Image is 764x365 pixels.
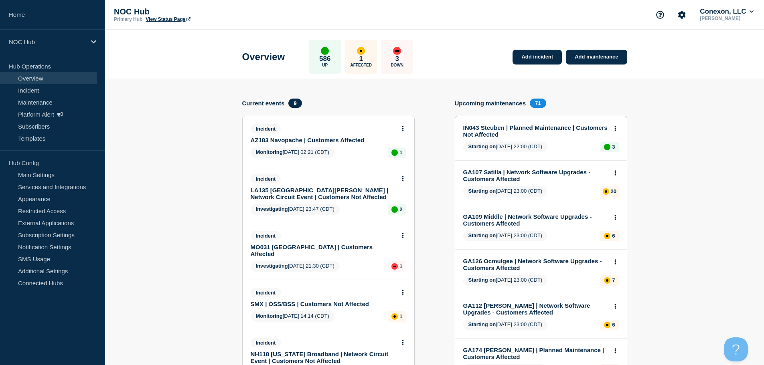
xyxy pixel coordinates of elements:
a: Add incident [513,50,562,65]
a: GA126 Ocmulgee | Network Software Upgrades - Customers Affected [463,258,608,271]
h4: Upcoming maintenances [455,100,526,107]
p: Up [322,63,328,67]
span: 71 [530,99,546,108]
p: 586 [319,55,330,63]
span: Incident [251,124,281,133]
p: NOC Hub [114,7,274,16]
div: up [391,206,398,213]
h4: Current events [242,100,285,107]
div: down [391,263,398,270]
a: LA135 [GEOGRAPHIC_DATA][PERSON_NAME] | Network Circuit Event | Customers Not Affected [251,187,395,200]
span: Incident [251,288,281,297]
p: 1 [399,313,402,319]
span: [DATE] 23:00 (CDT) [463,186,548,197]
span: Incident [251,338,281,347]
p: NOC Hub [9,38,86,45]
p: Primary Hub [114,16,142,22]
iframe: Help Scout Beacon - Open [724,337,748,361]
span: Investigating [256,263,288,269]
div: up [321,47,329,55]
p: 6 [612,322,615,328]
span: Investigating [256,206,288,212]
span: Monitoring [256,313,283,319]
span: [DATE] 14:14 (CDT) [251,311,334,322]
a: SMX | OSS/BSS | Customers Not Affected [251,300,395,307]
span: [DATE] 23:47 (CDT) [251,204,340,215]
button: Conexon, LLC [698,8,755,16]
span: Monitoring [256,149,283,155]
div: down [393,47,401,55]
button: Support [652,6,669,23]
span: 9 [288,99,302,108]
span: [DATE] 23:00 (CDT) [463,275,548,286]
span: Starting on [468,232,496,238]
a: Add maintenance [566,50,627,65]
span: [DATE] 23:00 (CDT) [463,231,548,241]
span: Starting on [468,321,496,327]
a: GA174 [PERSON_NAME] | Planned Maintenance | Customers Affected [463,347,608,360]
div: affected [604,277,610,284]
a: IN043 Steuben | Planned Maintenance | Customers Not Affected [463,124,608,138]
a: MO031 [GEOGRAPHIC_DATA] | Customers Affected [251,244,395,257]
span: Starting on [468,143,496,149]
p: [PERSON_NAME] [698,16,755,21]
p: Down [391,63,403,67]
a: AZ183 Navopache | Customers Affected [251,137,395,143]
a: GA112 [PERSON_NAME] | Network Software Upgrades - Customers Affected [463,302,608,316]
div: affected [603,188,609,195]
p: 20 [611,188,616,194]
p: 3 [395,55,399,63]
h1: Overview [242,51,285,63]
span: [DATE] 21:30 (CDT) [251,261,340,272]
span: Starting on [468,188,496,194]
p: 1 [399,263,402,269]
p: 1 [399,149,402,155]
button: Account settings [673,6,690,23]
p: 2 [399,206,402,212]
p: 1 [359,55,363,63]
div: affected [357,47,365,55]
p: 3 [612,144,615,150]
p: 7 [612,277,615,283]
div: up [604,144,610,150]
a: GA107 Satilla | Network Software Upgrades - Customers Affected [463,169,608,182]
div: affected [391,313,398,320]
div: up [391,149,398,156]
div: affected [604,233,610,239]
a: View Status Page [146,16,190,22]
span: Starting on [468,277,496,283]
a: NH118 [US_STATE] Broadband | Network Circuit Event | Customers Not Affected [251,351,395,364]
span: Incident [251,231,281,240]
span: [DATE] 02:21 (CDT) [251,147,334,158]
span: Incident [251,174,281,184]
p: Affected [351,63,372,67]
p: 6 [612,233,615,239]
span: [DATE] 22:00 (CDT) [463,142,548,152]
span: [DATE] 23:00 (CDT) [463,320,548,330]
a: GA109 Middle | Network Software Upgrades - Customers Affected [463,213,608,227]
div: affected [604,322,610,328]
